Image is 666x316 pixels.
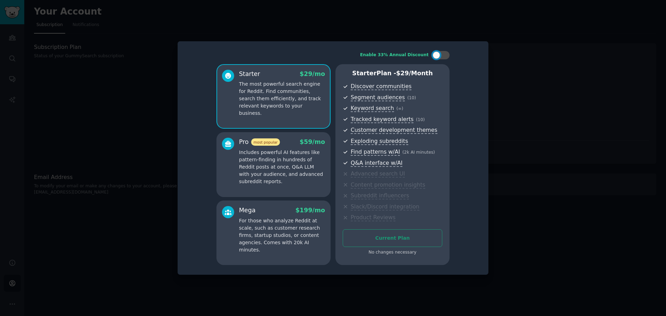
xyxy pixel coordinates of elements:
span: ( 10 ) [416,117,425,122]
div: Mega [239,206,256,215]
p: Starter Plan - [343,69,442,78]
span: $ 199 /mo [296,207,325,214]
span: ( 2k AI minutes ) [402,150,435,155]
p: For those who analyze Reddit at scale, such as customer research firms, startup studios, or conte... [239,217,325,254]
span: Advanced search UI [351,170,405,178]
div: No changes necessary [343,249,442,256]
span: Subreddit influencers [351,192,409,199]
p: The most powerful search engine for Reddit. Find communities, search them efficiently, and track ... [239,80,325,117]
div: Enable 33% Annual Discount [360,52,429,58]
p: Includes powerful AI features like pattern-finding in hundreds of Reddit posts at once, Q&A LLM w... [239,149,325,185]
span: Segment audiences [351,94,405,101]
div: Pro [239,138,280,146]
span: ( 10 ) [407,95,416,100]
span: Keyword search [351,105,394,112]
span: Product Reviews [351,214,395,221]
span: Find patterns w/AI [351,148,400,156]
span: Content promotion insights [351,181,425,189]
span: Discover communities [351,83,411,90]
span: Q&A interface w/AI [351,160,402,167]
span: most popular [251,138,280,146]
span: $ 59 /mo [300,138,325,145]
span: ( ∞ ) [396,106,403,111]
span: $ 29 /mo [300,70,325,77]
span: Slack/Discord integration [351,203,419,211]
div: Starter [239,70,260,78]
span: Customer development themes [351,127,437,134]
span: Exploding subreddits [351,138,408,145]
span: $ 29 /month [396,70,433,77]
span: Tracked keyword alerts [351,116,413,123]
